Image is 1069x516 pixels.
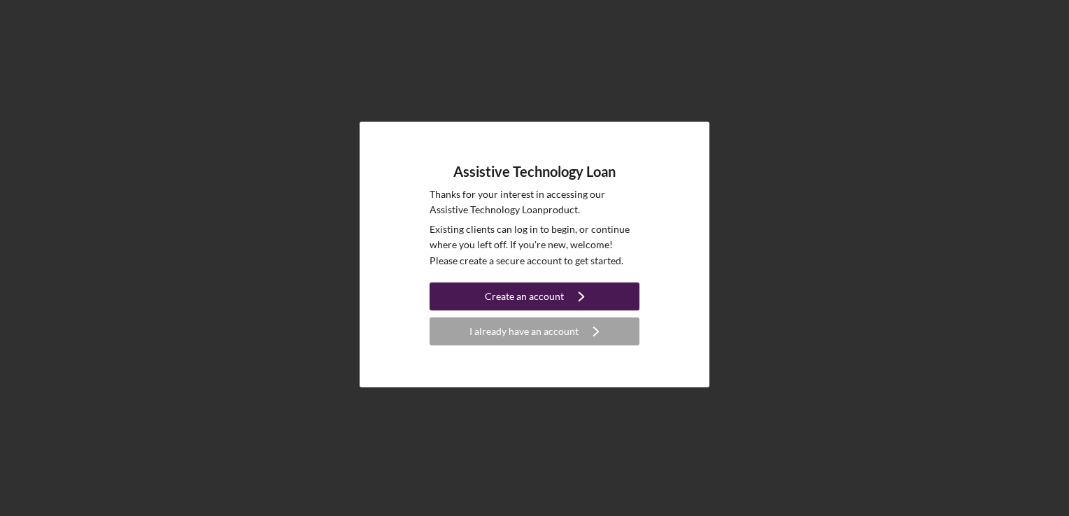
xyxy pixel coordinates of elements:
a: Create an account [430,282,639,314]
p: Existing clients can log in to begin, or continue where you left off. If you're new, welcome! Ple... [430,222,639,268]
div: I already have an account [469,317,579,345]
p: Thanks for your interest in accessing our Assistive Technology Loan product. [430,187,639,218]
h4: Assistive Technology Loan [453,164,616,180]
div: Create an account [485,282,564,310]
button: I already have an account [430,317,639,345]
button: Create an account [430,282,639,310]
